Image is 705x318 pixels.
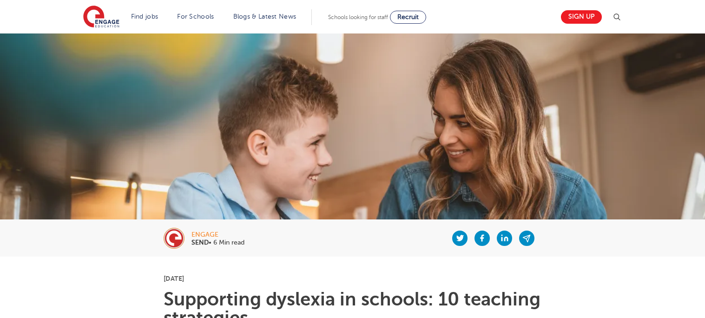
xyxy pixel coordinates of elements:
[131,13,158,20] a: Find jobs
[561,10,602,24] a: Sign up
[390,11,426,24] a: Recruit
[191,239,244,246] p: • 6 Min read
[177,13,214,20] a: For Schools
[233,13,296,20] a: Blogs & Latest News
[83,6,119,29] img: Engage Education
[191,239,209,246] b: SEND
[397,13,419,20] span: Recruit
[164,275,541,282] p: [DATE]
[328,14,388,20] span: Schools looking for staff
[191,232,244,238] div: engage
